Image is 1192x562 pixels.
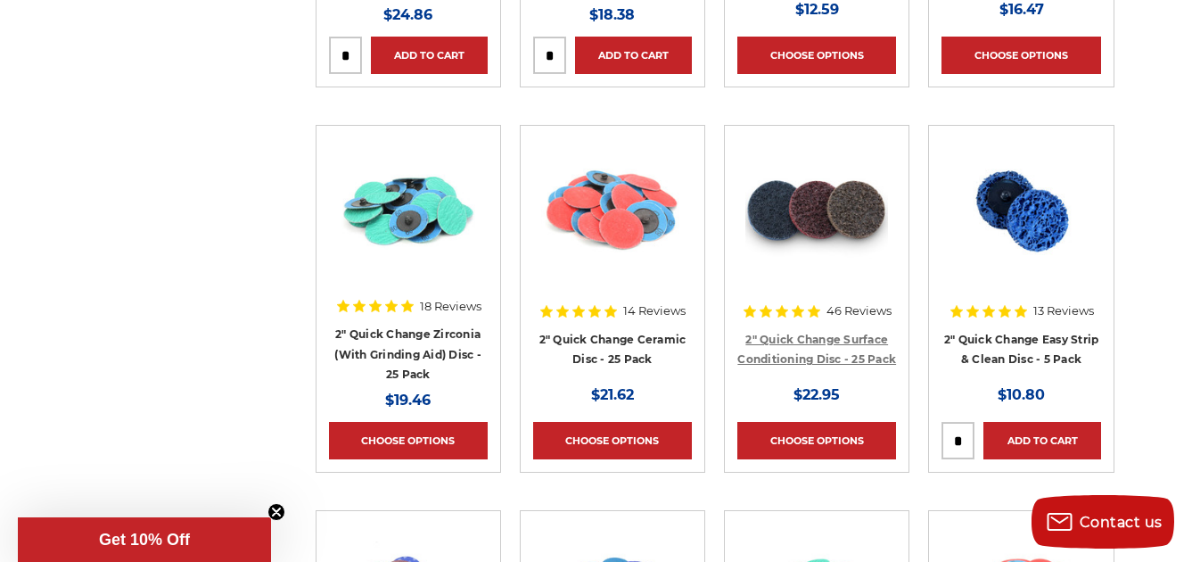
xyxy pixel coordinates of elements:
a: Add to Cart [575,37,692,74]
span: $10.80 [998,386,1045,403]
span: $12.59 [795,1,839,18]
span: $24.86 [383,6,432,23]
a: Add to Cart [983,422,1100,459]
img: Black Hawk Abrasives 2 inch quick change disc for surface preparation on metals [745,138,888,281]
span: 13 Reviews [1033,305,1094,317]
a: 2" Quick Change Easy Strip & Clean Disc - 5 Pack [944,333,1099,367]
a: Choose Options [329,422,488,459]
span: Contact us [1080,514,1163,531]
img: 2 inch zirconia plus grinding aid quick change disc [337,138,480,281]
a: Choose Options [737,422,896,459]
button: Contact us [1032,495,1174,549]
img: 2 inch strip and clean blue quick change discs [949,138,1094,281]
a: Choose Options [533,422,692,459]
span: $21.62 [591,386,634,403]
span: $16.47 [999,1,1044,18]
a: Black Hawk Abrasives 2 inch quick change disc for surface preparation on metals [737,138,896,297]
a: Choose Options [941,37,1100,74]
span: $22.95 [793,386,840,403]
a: 2 inch strip and clean blue quick change discs [941,138,1100,297]
a: Choose Options [737,37,896,74]
span: 18 Reviews [420,301,481,312]
a: Add to Cart [371,37,488,74]
span: Get 10% Off [99,531,190,549]
img: 2 inch quick change sanding disc Ceramic [541,138,684,281]
a: 2 inch quick change sanding disc Ceramic [533,138,692,297]
span: $19.46 [385,392,431,409]
span: 46 Reviews [826,305,892,317]
a: 2" Quick Change Surface Conditioning Disc - 25 Pack [737,333,896,367]
a: 2" Quick Change Ceramic Disc - 25 Pack [539,333,686,367]
a: 2" Quick Change Zirconia (With Grinding Aid) Disc - 25 Pack [334,327,481,381]
button: Close teaser [267,503,285,521]
a: 2 inch zirconia plus grinding aid quick change disc [329,138,488,297]
span: $18.38 [589,6,635,23]
div: Get 10% OffClose teaser [18,517,271,562]
span: 14 Reviews [623,305,686,317]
